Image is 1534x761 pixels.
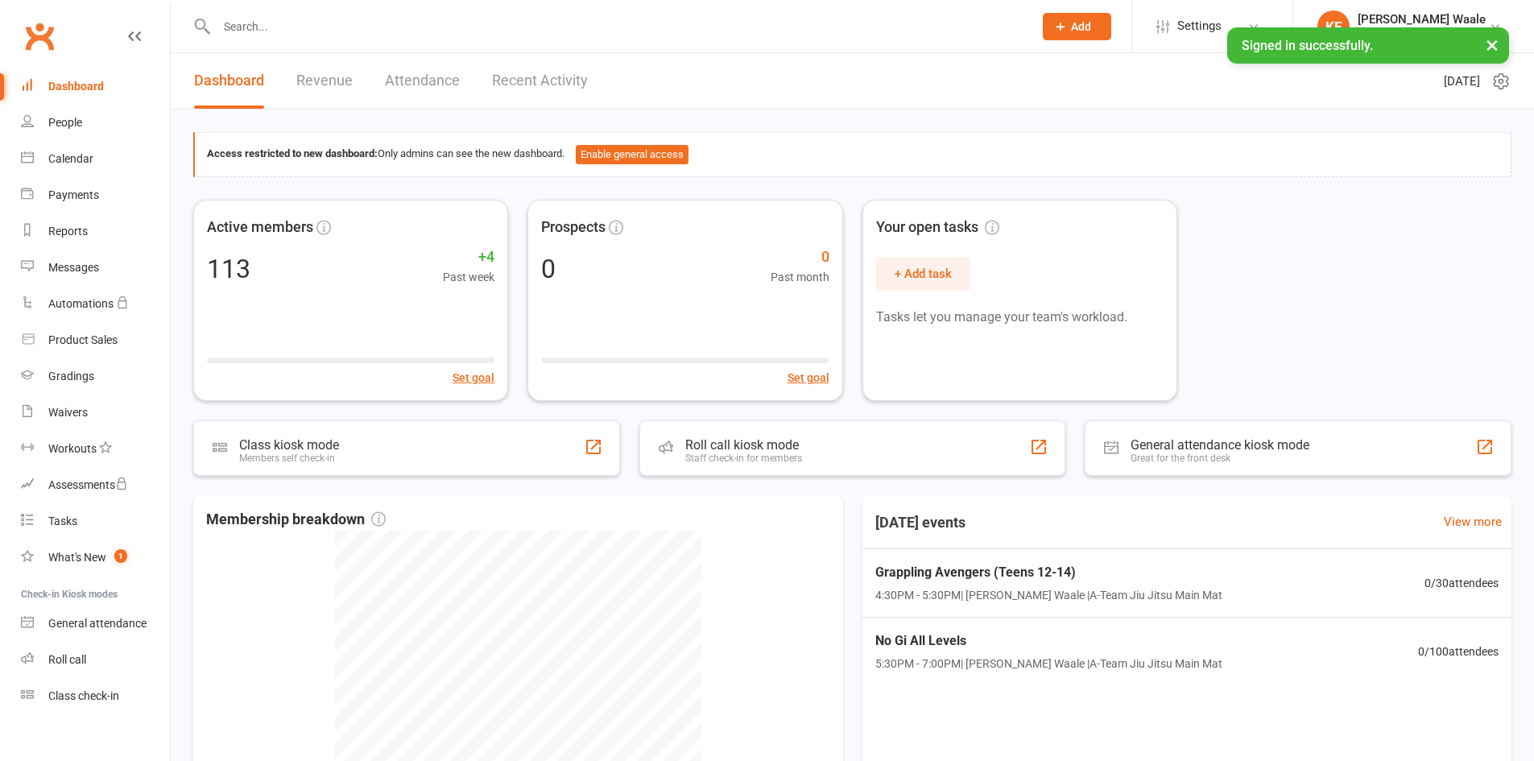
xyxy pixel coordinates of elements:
input: Search... [212,15,1022,38]
h3: [DATE] events [862,508,978,537]
span: 5:30PM - 7:00PM | [PERSON_NAME] Waale | A-Team Jiu Jitsu Main Mat [875,655,1222,672]
span: 1 [114,549,127,563]
span: Settings [1177,8,1222,44]
span: [DATE] [1444,72,1480,91]
a: Assessments [21,467,170,503]
span: Prospects [541,216,606,239]
div: Waivers [48,406,88,419]
div: Members self check-in [239,453,339,464]
a: Workouts [21,431,170,467]
div: General attendance kiosk mode [1131,437,1309,453]
a: Recent Activity [492,53,588,109]
div: Calendar [48,152,93,165]
button: Set goal [788,369,829,387]
div: A-Team Jiu Jitsu [1358,27,1486,41]
span: 0 / 100 attendees [1418,643,1499,660]
div: Automations [48,297,114,310]
div: Tasks [48,515,77,527]
button: × [1478,27,1507,62]
div: Product Sales [48,333,118,346]
div: Staff check-in for members [685,453,802,464]
div: Assessments [48,478,128,491]
a: Roll call [21,642,170,678]
div: Reports [48,225,88,238]
div: Class kiosk mode [239,437,339,453]
a: Waivers [21,395,170,431]
button: Set goal [453,369,494,387]
div: Payments [48,188,99,201]
div: Only admins can see the new dashboard. [207,145,1499,164]
a: Gradings [21,358,170,395]
div: Great for the front desk [1131,453,1309,464]
div: Roll call [48,653,86,666]
div: What's New [48,551,106,564]
a: Reports [21,213,170,250]
a: Class kiosk mode [21,678,170,714]
button: Add [1043,13,1111,40]
div: Workouts [48,442,97,455]
span: Past week [443,268,494,286]
a: What's New1 [21,540,170,576]
a: Messages [21,250,170,286]
div: Roll call kiosk mode [685,437,802,453]
strong: Access restricted to new dashboard: [207,147,378,159]
a: Tasks [21,503,170,540]
span: No Gi All Levels [875,631,1222,651]
div: People [48,116,82,129]
div: 113 [207,256,250,282]
div: Gradings [48,370,94,383]
div: 0 [541,256,556,282]
span: Signed in successfully. [1242,38,1373,53]
a: Clubworx [19,16,60,56]
span: 0 / 30 attendees [1424,574,1499,592]
div: Dashboard [48,80,104,93]
p: Tasks let you manage your team's workload. [876,307,1164,328]
span: Past month [771,268,829,286]
div: KE [1317,10,1350,43]
span: 4:30PM - 5:30PM | [PERSON_NAME] Waale | A-Team Jiu Jitsu Main Mat [875,586,1222,604]
a: Attendance [385,53,460,109]
span: Active members [207,216,313,239]
div: Class check-in [48,689,119,702]
a: People [21,105,170,141]
a: View more [1444,512,1502,531]
span: Grappling Avengers (Teens 12-14) [875,562,1222,583]
div: Messages [48,261,99,274]
a: General attendance kiosk mode [21,606,170,642]
a: Product Sales [21,322,170,358]
a: Dashboard [21,68,170,105]
div: [PERSON_NAME] Waale [1358,12,1486,27]
span: +4 [443,246,494,269]
span: Add [1071,20,1091,33]
button: Enable general access [576,145,688,164]
span: 0 [771,246,829,269]
a: Dashboard [194,53,264,109]
div: General attendance [48,617,147,630]
a: Revenue [296,53,353,109]
span: Membership breakdown [206,508,386,531]
a: Calendar [21,141,170,177]
a: Automations [21,286,170,322]
span: Your open tasks [876,216,999,239]
a: Payments [21,177,170,213]
button: + Add task [876,257,970,291]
